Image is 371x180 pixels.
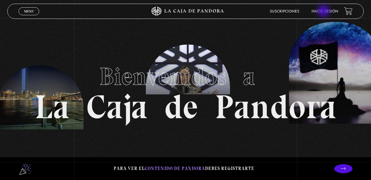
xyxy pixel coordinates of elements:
[35,57,336,124] h1: La Caja de Pandora
[344,7,352,15] a: View your shopping cart
[24,9,34,13] span: Menu
[114,164,254,173] p: Para ver el debes registrarte
[22,15,36,19] span: Cerrar
[99,62,272,91] span: Bienvenidos a
[311,10,338,13] a: Inicie sesión
[145,166,205,171] span: contenido de Pandora
[270,10,299,13] a: Suscripciones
